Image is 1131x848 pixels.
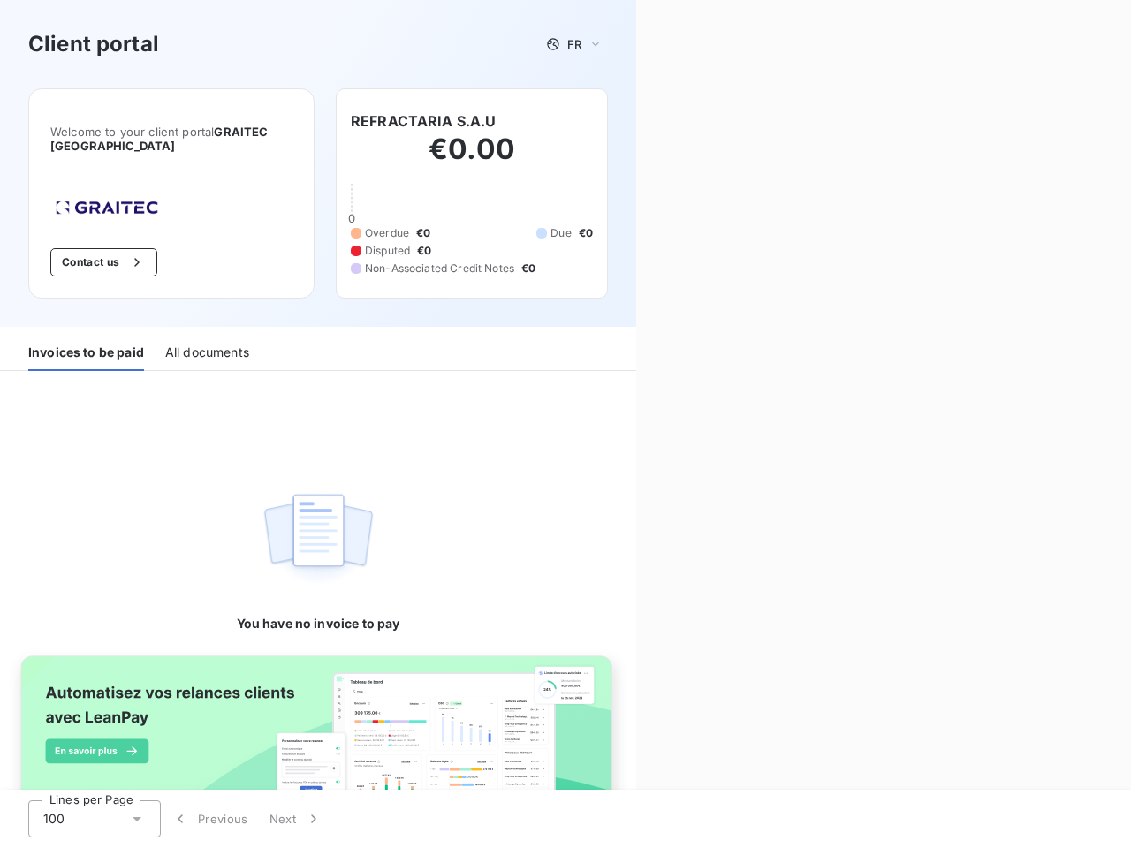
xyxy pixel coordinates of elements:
button: Next [259,800,333,837]
img: banner [7,647,629,836]
span: You have no invoice to pay [237,615,400,632]
span: €0 [417,243,431,259]
h2: €0.00 [351,132,593,185]
span: GRAITEC [GEOGRAPHIC_DATA] [50,125,268,153]
h3: Client portal [28,28,159,60]
img: empty state [262,484,375,594]
span: Overdue [365,225,409,241]
span: €0 [579,225,593,241]
span: 0 [348,211,355,225]
button: Contact us [50,248,157,276]
span: Non-Associated Credit Notes [365,261,514,276]
span: FR [567,37,581,51]
div: Invoices to be paid [28,334,144,371]
span: 100 [43,810,65,828]
span: Disputed [365,243,410,259]
button: Previous [161,800,259,837]
div: All documents [165,334,249,371]
img: Company logo [50,195,163,220]
span: €0 [521,261,535,276]
span: Due [550,225,571,241]
span: Welcome to your client portal [50,125,292,153]
h6: REFRACTARIA S.A.U [351,110,497,132]
span: €0 [416,225,430,241]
